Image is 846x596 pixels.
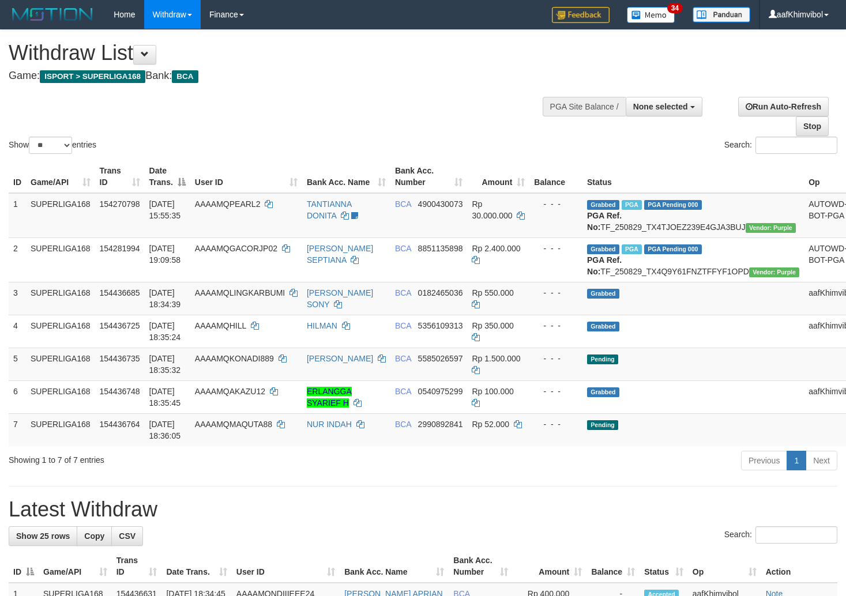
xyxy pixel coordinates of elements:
[395,199,411,209] span: BCA
[100,387,140,396] span: 154436748
[472,420,509,429] span: Rp 52.000
[149,321,181,342] span: [DATE] 18:35:24
[395,244,411,253] span: BCA
[418,321,463,330] span: Copy 5356109313 to clipboard
[149,354,181,375] span: [DATE] 18:35:32
[395,354,411,363] span: BCA
[390,160,468,193] th: Bank Acc. Number: activate to sort column ascending
[582,160,804,193] th: Status
[472,199,512,220] span: Rp 30.000.000
[467,160,529,193] th: Amount: activate to sort column ascending
[9,193,26,238] td: 1
[40,70,145,83] span: ISPORT > SUPERLIGA168
[149,420,181,440] span: [DATE] 18:36:05
[172,70,198,83] span: BCA
[724,137,837,154] label: Search:
[95,160,145,193] th: Trans ID: activate to sort column ascending
[307,244,373,265] a: [PERSON_NAME] SEPTIANA
[149,288,181,309] span: [DATE] 18:34:39
[195,354,274,363] span: AAAAMQKONADI889
[749,267,799,277] span: Vendor URL: https://trx4.1velocity.biz
[9,237,26,282] td: 2
[534,386,578,397] div: - - -
[9,413,26,446] td: 7
[9,160,26,193] th: ID
[149,244,181,265] span: [DATE] 19:09:58
[149,199,181,220] span: [DATE] 15:55:35
[26,193,95,238] td: SUPERLIGA168
[9,70,552,82] h4: Game: Bank:
[9,6,96,23] img: MOTION_logo.png
[307,420,352,429] a: NUR INDAH
[119,531,136,541] span: CSV
[26,348,95,380] td: SUPERLIGA168
[587,211,622,232] b: PGA Ref. No:
[449,550,512,583] th: Bank Acc. Number: activate to sort column ascending
[307,354,373,363] a: [PERSON_NAME]
[9,348,26,380] td: 5
[100,321,140,330] span: 154436725
[111,526,143,546] a: CSV
[9,380,26,413] td: 6
[587,200,619,210] span: Grabbed
[340,550,449,583] th: Bank Acc. Name: activate to sort column ascending
[534,320,578,331] div: - - -
[472,387,513,396] span: Rp 100.000
[755,137,837,154] input: Search:
[587,354,618,364] span: Pending
[644,244,702,254] span: PGA Pending
[418,387,463,396] span: Copy 0540975299 to clipboard
[724,526,837,544] label: Search:
[9,282,26,315] td: 3
[77,526,112,546] a: Copy
[761,550,837,583] th: Action
[9,498,837,521] h1: Latest Withdraw
[195,420,272,429] span: AAAAMQMAQUTA88
[787,451,806,470] a: 1
[755,526,837,544] input: Search:
[395,321,411,330] span: BCA
[472,288,513,297] span: Rp 550.000
[586,550,640,583] th: Balance: activate to sort column ascending
[640,550,688,583] th: Status: activate to sort column ascending
[16,531,70,541] span: Show 25 rows
[587,322,619,331] span: Grabbed
[161,550,231,583] th: Date Trans.: activate to sort column ascending
[26,413,95,446] td: SUPERLIGA168
[552,7,610,23] img: Feedback.jpg
[627,7,675,23] img: Button%20Memo.svg
[667,3,683,13] span: 34
[26,380,95,413] td: SUPERLIGA168
[418,288,463,297] span: Copy 0182465036 to clipboard
[195,387,265,396] span: AAAAMQAKAZU12
[26,160,95,193] th: Game/API: activate to sort column ascending
[587,420,618,430] span: Pending
[472,354,520,363] span: Rp 1.500.000
[534,243,578,254] div: - - -
[307,387,352,408] a: ERLANGGA SYARIEF H
[688,550,761,583] th: Op: activate to sort column ascending
[100,288,140,297] span: 154436685
[302,160,390,193] th: Bank Acc. Name: activate to sort column ascending
[39,550,112,583] th: Game/API: activate to sort column ascending
[395,288,411,297] span: BCA
[84,531,104,541] span: Copy
[307,199,352,220] a: TANTIANNA DONITA
[195,321,246,330] span: AAAAMQHILL
[100,199,140,209] span: 154270798
[796,116,829,136] a: Stop
[587,387,619,397] span: Grabbed
[190,160,302,193] th: User ID: activate to sort column ascending
[149,387,181,408] span: [DATE] 18:35:45
[100,354,140,363] span: 154436735
[9,450,344,466] div: Showing 1 to 7 of 7 entries
[100,244,140,253] span: 154281994
[9,315,26,348] td: 4
[395,387,411,396] span: BCA
[622,200,642,210] span: Marked by aafmaleo
[534,198,578,210] div: - - -
[145,160,190,193] th: Date Trans.: activate to sort column descending
[529,160,582,193] th: Balance
[587,289,619,299] span: Grabbed
[633,102,688,111] span: None selected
